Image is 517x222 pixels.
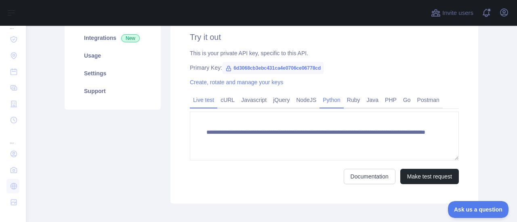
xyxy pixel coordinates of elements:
[217,93,238,106] a: cURL
[293,93,319,106] a: NodeJS
[238,93,270,106] a: Javascript
[190,49,459,57] div: This is your private API key, specific to this API.
[414,93,443,106] a: Postman
[74,82,151,100] a: Support
[344,93,364,106] a: Ruby
[190,79,283,85] a: Create, rotate and manage your keys
[6,129,19,145] div: ...
[319,93,344,106] a: Python
[429,6,475,19] button: Invite users
[400,93,414,106] a: Go
[190,31,459,43] h2: Try it out
[400,169,459,184] button: Make test request
[222,62,324,74] span: 6d3068cb3ebc431ca4e0706ce06778cd
[382,93,400,106] a: PHP
[74,29,151,47] a: Integrations New
[448,201,509,218] iframe: Toggle Customer Support
[442,8,473,18] span: Invite users
[121,34,140,42] span: New
[270,93,293,106] a: jQuery
[190,93,217,106] a: Live test
[74,47,151,64] a: Usage
[344,169,395,184] a: Documentation
[364,93,382,106] a: Java
[74,64,151,82] a: Settings
[190,64,459,72] div: Primary Key:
